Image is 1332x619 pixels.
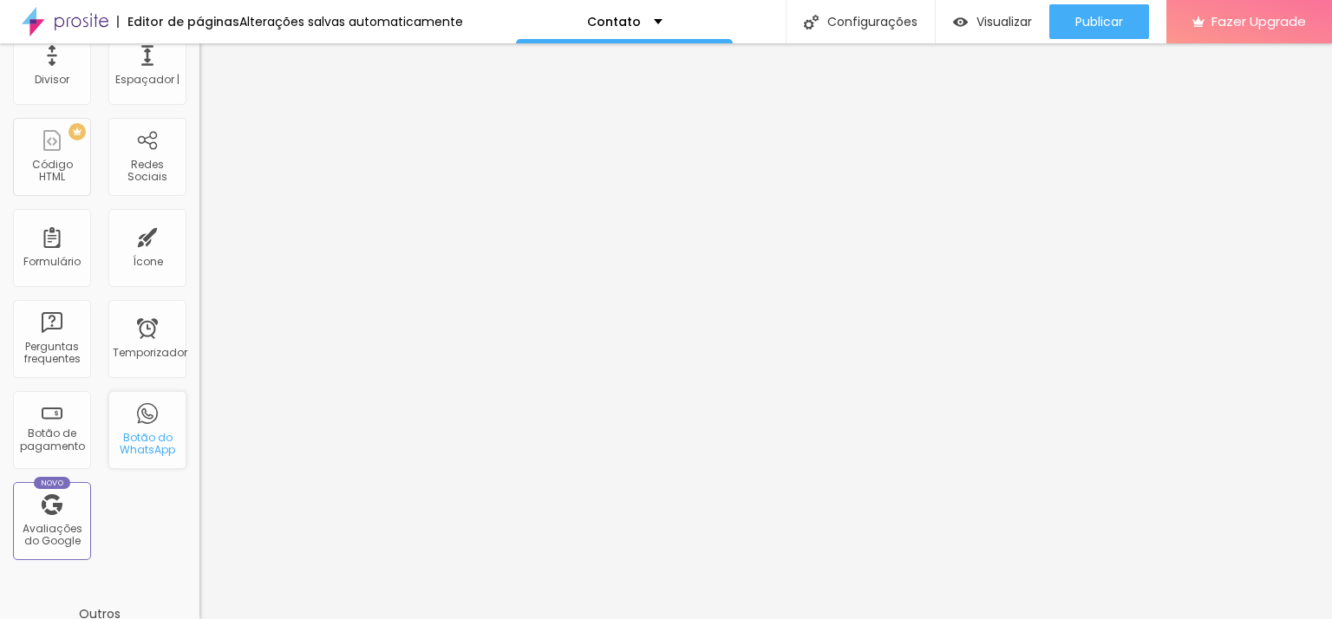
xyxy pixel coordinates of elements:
[239,16,463,28] div: Alterações salvas automaticamente
[115,74,180,86] div: Espaçador |
[587,16,641,28] p: Contato
[17,523,86,548] div: Avaliações do Google
[113,432,181,457] div: Botão do WhatsApp
[1049,4,1149,39] button: Publicar
[953,15,968,29] img: view-1.svg
[23,256,81,268] div: Formulário
[113,347,181,359] div: Temporizador
[34,477,71,489] div: Novo
[804,15,819,29] img: Ícone
[1075,15,1123,29] span: Publicar
[17,159,86,184] div: Código HTML
[133,256,163,268] div: Ícone
[936,4,1049,39] button: Visualizar
[113,159,181,184] div: Redes Sociais
[35,74,69,86] div: Divisor
[1211,14,1306,29] span: Fazer Upgrade
[17,427,86,453] div: Botão de pagamento
[976,15,1032,29] span: Visualizar
[117,16,239,28] div: Editor de páginas
[17,341,86,366] div: Perguntas frequentes
[199,43,1332,619] iframe: Editor
[827,16,917,28] font: Configurações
